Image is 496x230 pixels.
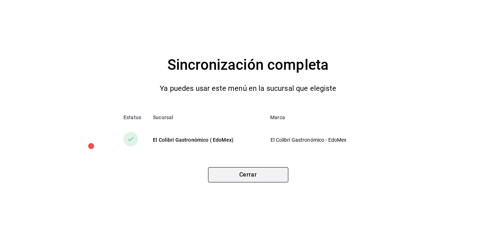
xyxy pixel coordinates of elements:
[208,167,288,182] button: Cerrar
[153,136,259,144] div: El Colibrí Gastronómico ( EdoMex)
[167,53,329,77] h4: Sincronización completa
[112,109,147,126] th: Estatus
[160,82,336,94] p: Ya puedes usar este menú en la sucursal que elegiste
[271,136,372,144] p: El Colibrí Gastronómico - EdoMex
[147,109,264,126] th: Sucursal
[264,109,384,126] th: Marca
